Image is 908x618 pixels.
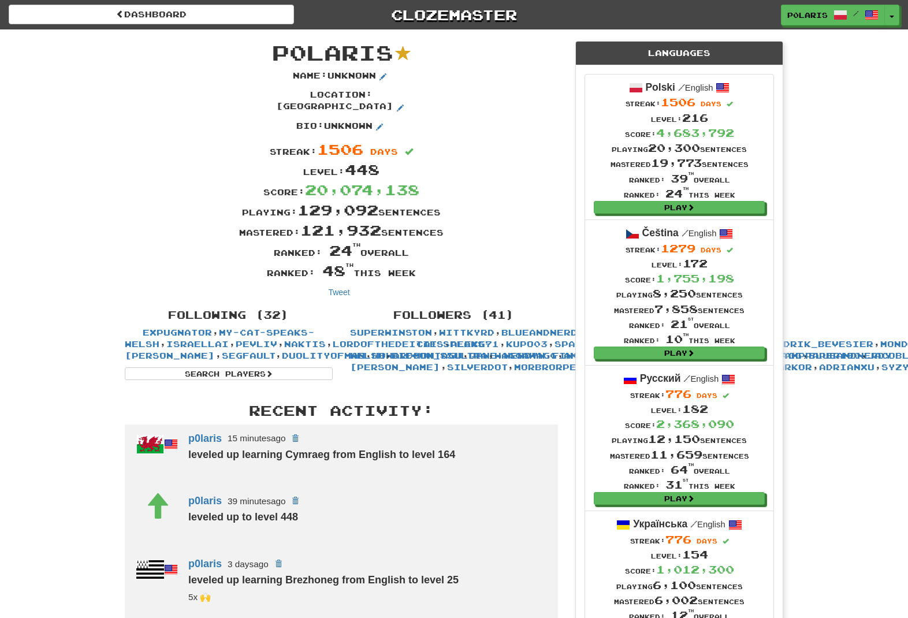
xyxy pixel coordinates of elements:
a: Search Players [125,367,333,380]
div: Ranked: this week [611,186,749,201]
div: Mastered sentences [610,447,749,462]
span: 216 [682,111,708,124]
small: _cmns<br />kupo03<br />19cupsofcoffee<br />segfault<br />superwinston [188,592,211,602]
a: p0laris / [781,5,885,25]
a: AmenAngelo [564,351,633,360]
span: 31 [665,478,689,491]
span: 4,683,792 [656,126,734,139]
div: Level: [116,159,567,180]
span: 182 [682,403,708,415]
h3: Recent Activity: [125,403,558,418]
div: Level: [610,401,749,416]
sup: th [683,333,689,337]
span: 448 [345,161,379,178]
strong: leveled up learning Cymraeg from English to level 164 [188,449,455,460]
span: 10 [665,333,689,345]
span: days [701,246,721,254]
small: English [690,520,725,529]
p: Bio : Unknown [296,120,386,134]
div: Mastered: sentences [116,220,567,240]
span: 1506 [317,140,363,158]
a: p0laris [188,495,222,507]
span: 1279 [661,242,695,255]
sup: th [345,262,353,268]
span: Streak includes today. [727,101,733,107]
span: 24 [329,241,360,259]
p: Location : [GEOGRAPHIC_DATA] [255,89,428,114]
div: Ranked: this week [614,332,745,347]
span: 19,773 [651,157,702,169]
strong: Українська [633,518,687,530]
span: 1,012,300 [656,563,734,576]
div: Ranked: overall [614,317,745,332]
a: [PERSON_NAME] [125,351,215,360]
h4: Followers (41) [350,310,558,321]
div: Streak: [116,139,567,159]
sup: th [688,172,694,176]
span: Streak includes today. [723,393,729,399]
a: superwinston [350,327,432,337]
strong: leveled up learning Brezhoneg from English to level 25 [188,574,459,586]
sup: th [688,463,694,467]
div: Streak: [611,95,749,110]
sup: th [688,609,694,613]
a: my-cat-speaks-Welsh [350,327,612,360]
div: Playing sentences [614,286,745,301]
span: 39 [671,172,694,185]
a: DampPaper190 [777,351,861,360]
a: Adrianxu [819,362,874,372]
span: days [697,392,717,399]
small: English [682,229,717,238]
span: days [697,537,717,545]
a: [PERSON_NAME] [350,362,440,372]
span: 20,074,138 [305,181,419,198]
span: days [370,147,398,157]
span: Streak includes today. [727,247,733,254]
a: my-cat-speaks-Welsh [125,327,315,349]
span: 20,300 [648,142,700,154]
small: 39 minutes ago [228,496,285,506]
a: Naktis [284,339,326,349]
a: Wittkyrd [439,327,494,337]
div: Ranked: this week [116,260,567,281]
a: pevliv [236,339,277,349]
div: Level: [611,110,749,125]
p: Name : Unknown [293,70,390,84]
div: Mastered sentences [614,593,745,608]
small: English [683,374,719,384]
small: 3 days ago [228,559,269,569]
span: / [682,228,689,238]
sup: th [352,242,360,248]
div: , , , , , , , , , , , , , , , , , , , , , , , , , , , , , , , [116,304,341,380]
div: Score: [614,271,745,286]
div: Score: [116,180,567,200]
a: Clozemaster [311,5,597,25]
span: days [701,100,721,107]
a: segfault [222,351,276,360]
div: Ranked: overall [611,171,749,186]
a: blueandnerdy [501,327,585,337]
span: 12,150 [648,433,700,445]
span: 2,368,090 [656,418,734,430]
a: p0laris [188,558,222,569]
a: WaggaWagg [494,351,557,360]
span: p0laris [787,10,828,20]
span: 11,659 [650,448,702,461]
span: / [690,519,697,529]
a: Expugnator [143,327,212,337]
span: / [683,373,690,384]
h4: Following (32) [125,310,333,321]
div: , , , , , , , , , , , , , , , , , , , , , , , , , , , , , , , , , , , , , , , , [341,304,567,373]
strong: Polski [645,81,675,93]
a: p0laris [188,432,222,444]
span: 129,092 [297,201,378,218]
sup: st [688,317,694,321]
a: morbrorper [514,362,583,372]
strong: leveled up to level 448 [188,511,298,523]
div: Playing sentences [614,578,745,593]
strong: Čeština [642,227,679,239]
span: 7,858 [654,303,698,315]
sup: st [683,478,689,482]
span: / [678,82,685,92]
div: Level: [614,256,745,271]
